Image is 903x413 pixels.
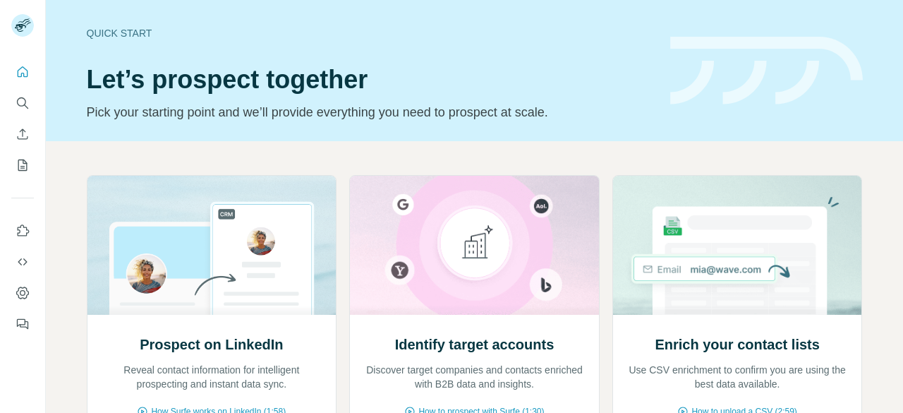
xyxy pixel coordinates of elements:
[11,121,34,147] button: Enrich CSV
[87,102,653,122] p: Pick your starting point and we’ll provide everything you need to prospect at scale.
[612,176,863,315] img: Enrich your contact lists
[87,26,653,40] div: Quick start
[11,90,34,116] button: Search
[11,311,34,337] button: Feedback
[102,363,322,391] p: Reveal contact information for intelligent prospecting and instant data sync.
[655,335,819,354] h2: Enrich your contact lists
[364,363,585,391] p: Discover target companies and contacts enriched with B2B data and insights.
[87,176,337,315] img: Prospect on LinkedIn
[11,249,34,275] button: Use Surfe API
[395,335,554,354] h2: Identify target accounts
[87,66,653,94] h1: Let’s prospect together
[140,335,283,354] h2: Prospect on LinkedIn
[11,152,34,178] button: My lists
[349,176,600,315] img: Identify target accounts
[670,37,863,105] img: banner
[11,59,34,85] button: Quick start
[627,363,848,391] p: Use CSV enrichment to confirm you are using the best data available.
[11,280,34,306] button: Dashboard
[11,218,34,244] button: Use Surfe on LinkedIn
